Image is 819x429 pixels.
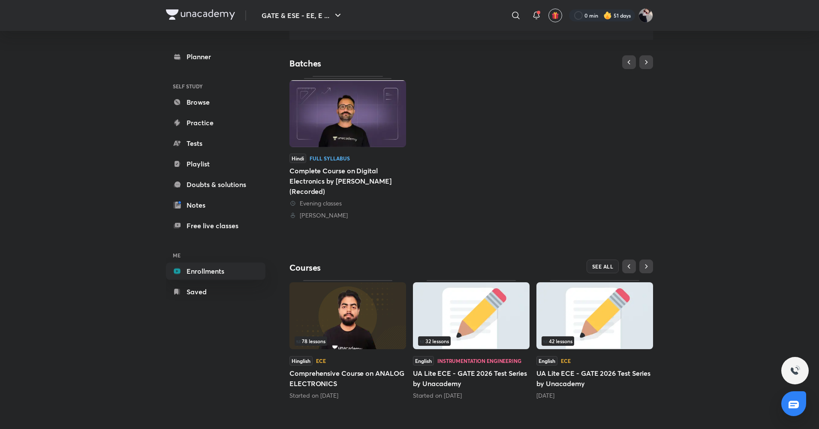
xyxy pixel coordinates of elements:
[256,7,348,24] button: GATE & ESE - EE, E ...
[166,94,265,111] a: Browse
[536,356,557,366] span: English
[413,391,530,400] div: Started on Aug 2
[289,262,471,273] h4: Courses
[551,12,559,19] img: avatar
[536,282,653,349] img: Thumbnail
[413,282,530,349] img: Thumbnail
[166,263,265,280] a: Enrollments
[413,356,434,366] span: English
[542,336,648,346] div: infosection
[166,79,265,94] h6: SELF STUDY
[603,11,612,20] img: streak
[166,283,265,300] a: Saved
[166,217,265,234] a: Free live classes
[295,336,401,346] div: infocontainer
[289,76,406,220] a: ThumbnailHindiFull SyllabusComplete Course on Digital Electronics by [PERSON_NAME] (Recorded) Eve...
[561,358,571,363] div: ECE
[296,338,325,344] span: 78 lessons
[536,368,653,389] h5: UA Lite ECE - GATE 2026 Test Series by Unacademy
[536,280,653,399] div: UA Lite ECE - GATE 2026 Test Series by Unacademy
[166,196,265,214] a: Notes
[316,358,326,363] div: ECE
[166,9,235,22] a: Company Logo
[418,336,524,346] div: left
[587,260,619,273] button: SEE ALL
[289,368,406,389] h5: Comprehensive Course on ANALOG ELECTRONICS
[310,156,350,161] div: Full Syllabus
[536,391,653,400] div: 2 days ago
[418,336,524,346] div: infosection
[289,280,406,399] div: Comprehensive Course on ANALOG ELECTRONICS
[295,336,401,346] div: infosection
[289,356,313,366] span: Hinglish
[289,391,406,400] div: Started on Jul 11
[166,176,265,193] a: Doubts & solutions
[420,338,449,344] span: 32 lessons
[413,368,530,389] h5: UA Lite ECE - GATE 2026 Test Series by Unacademy
[289,166,406,196] div: Complete Course on Digital Electronics by [PERSON_NAME] (Recorded)
[289,154,306,163] span: Hindi
[166,135,265,152] a: Tests
[548,9,562,22] button: avatar
[166,9,235,20] img: Company Logo
[289,199,406,208] div: Evening classes
[638,8,653,23] img: Ashutosh Tripathi
[166,248,265,263] h6: ME
[542,336,648,346] div: left
[289,282,406,349] img: Thumbnail
[790,366,800,376] img: ttu
[166,114,265,131] a: Practice
[289,211,406,220] div: Siddharth Sabharwal
[418,336,524,346] div: infocontainer
[166,155,265,172] a: Playlist
[542,336,648,346] div: infocontainer
[437,358,521,363] div: Instrumentation Engineering
[295,336,401,346] div: left
[543,338,572,344] span: 42 lessons
[166,48,265,65] a: Planner
[413,280,530,399] div: UA Lite ECE - GATE 2026 Test Series by Unacademy
[592,263,614,269] span: SEE ALL
[289,80,406,147] img: Thumbnail
[289,58,471,69] h4: Batches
